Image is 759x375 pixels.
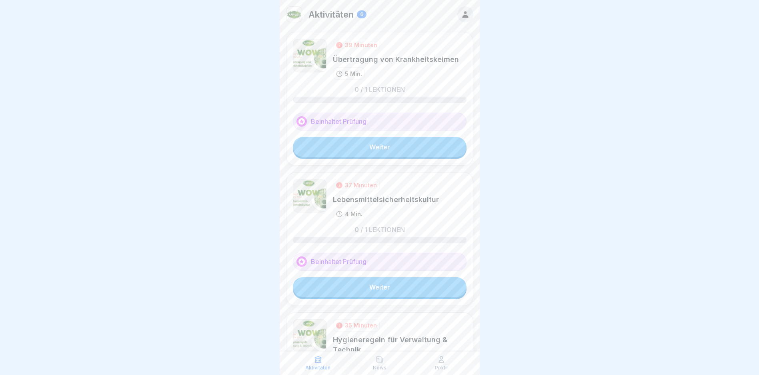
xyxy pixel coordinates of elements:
[293,39,326,72] img: nvh0m954qqb4ryavzfvnyj8v.png
[345,41,377,49] div: 39 Minuten
[373,365,387,371] p: News
[293,179,326,212] img: x7ba9ezpb0gwldksaaha8749.png
[345,210,362,218] p: 4 Min.
[305,365,330,371] p: Aktivitäten
[354,86,405,93] p: 0 / 1 Lektionen
[333,335,467,355] div: Hygieneregeln für Verwaltung & Technik
[293,319,326,353] img: qyq0a2416wu59rzz6gvkqk6n.png
[435,365,448,371] p: Profil
[345,69,362,78] p: 5 Min.
[286,7,302,22] img: kf7i1i887rzam0di2wc6oekd.png
[357,10,366,18] div: 6
[308,9,354,20] p: Aktivitäten
[293,113,467,131] div: Beinhaltet Prüfung
[345,321,377,329] div: 35 Minuten
[293,137,467,157] a: Weiter
[333,54,459,64] div: Übertragung von Krankheitskeimen
[293,277,467,297] a: Weiter
[354,226,405,233] p: 0 / 1 Lektionen
[345,181,377,189] div: 37 Minuten
[293,253,467,271] div: Beinhaltet Prüfung
[333,194,439,204] div: Lebensmittelsicherheitskultur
